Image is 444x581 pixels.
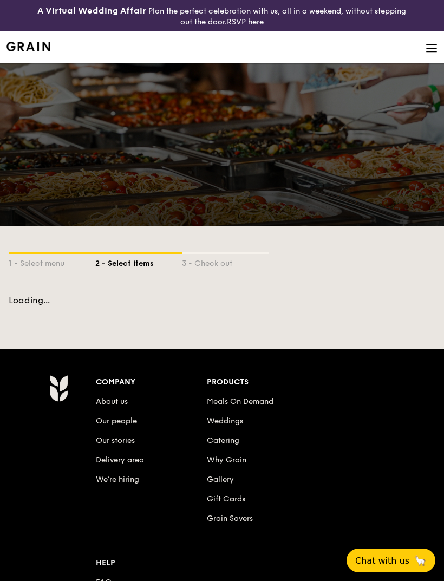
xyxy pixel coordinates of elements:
[96,397,128,406] a: About us
[96,455,144,465] a: Delivery area
[207,494,245,504] a: Gift Cards
[6,42,50,51] img: Grain
[9,254,95,269] div: 1 - Select menu
[207,397,273,406] a: Meals On Demand
[207,436,239,445] a: Catering
[96,416,137,426] a: Our people
[37,4,407,27] div: Plan the perfect celebration with us, all in a weekend, without stepping out the door.
[414,554,427,567] span: 🦙
[37,4,146,17] h4: A Virtual Wedding Affair
[207,375,414,390] div: Products
[96,475,139,484] a: We’re hiring
[6,42,50,51] a: Logotype
[207,455,246,465] a: Why Grain
[207,514,253,523] a: Grain Savers
[207,416,243,426] a: Weddings
[347,549,435,572] button: Chat with us🦙
[96,556,207,571] div: Help
[182,254,269,269] div: 3 - Check out
[207,475,234,484] a: Gallery
[95,254,182,269] div: 2 - Select items
[227,17,264,27] a: RSVP here
[9,295,435,305] div: Loading...
[426,42,438,54] img: icon-hamburger-menu.db5d7e83.svg
[49,375,68,402] img: AYc88T3wAAAABJRU5ErkJggg==
[96,375,207,390] div: Company
[96,436,135,445] a: Our stories
[355,556,409,566] span: Chat with us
